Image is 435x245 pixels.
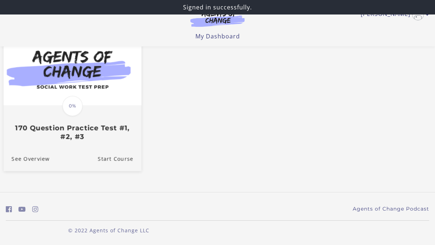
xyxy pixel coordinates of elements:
[18,204,26,215] a: https://www.youtube.com/c/AgentsofChangeTestPrepbyMeaganMitchell (Open in a new window)
[3,3,432,12] p: Signed in successfully.
[361,9,426,20] a: Toggle menu
[62,96,83,116] span: 0%
[6,204,12,215] a: https://www.facebook.com/groups/aswbtestprep (Open in a new window)
[195,32,240,40] a: My Dashboard
[98,147,141,171] a: 170 Question Practice Test #1, #2, #3: Resume Course
[6,206,12,213] i: https://www.facebook.com/groups/aswbtestprep (Open in a new window)
[12,124,133,141] h3: 170 Question Practice Test #1, #2, #3
[32,206,38,213] i: https://www.instagram.com/agentsofchangeprep/ (Open in a new window)
[32,204,38,215] a: https://www.instagram.com/agentsofchangeprep/ (Open in a new window)
[18,206,26,213] i: https://www.youtube.com/c/AgentsofChangeTestPrepbyMeaganMitchell (Open in a new window)
[353,205,429,213] a: Agents of Change Podcast
[183,10,252,27] img: Agents of Change Logo
[6,227,212,234] p: © 2022 Agents of Change LLC
[4,147,50,171] a: 170 Question Practice Test #1, #2, #3: See Overview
